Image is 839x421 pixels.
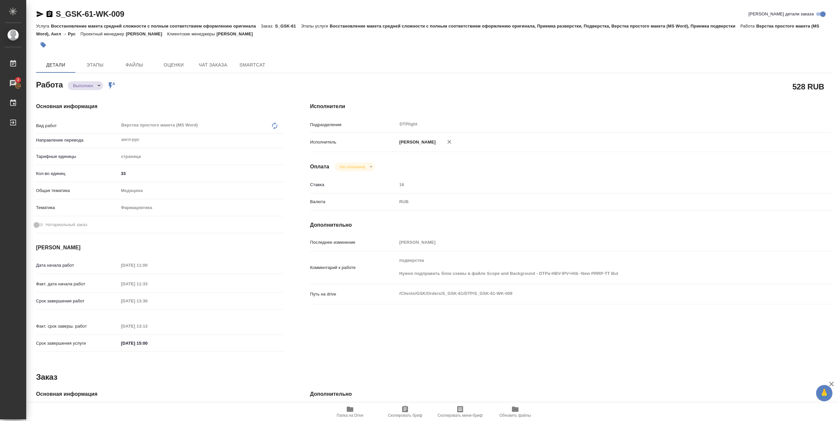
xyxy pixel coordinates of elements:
p: Исполнитель [310,139,397,145]
input: Пустое поле [119,321,176,331]
h4: Дополнительно [310,390,832,398]
span: SmartCat [237,61,268,69]
span: Скопировать бриф [388,413,422,418]
button: Папка на Drive [322,403,378,421]
button: Выполнен [71,83,95,88]
h2: Заказ [36,372,57,382]
span: Скопировать мини-бриф [438,413,482,418]
p: Тарифные единицы [36,153,119,160]
span: Нотариальный заказ [46,221,87,228]
span: Детали [40,61,71,69]
p: Услуга [36,24,51,29]
div: Выполнен [68,81,103,90]
p: Проектный менеджер [81,31,126,36]
p: Восстановление макета средней сложности с полным соответствием оформлению оригинала [51,24,261,29]
div: RUB [397,196,788,207]
button: Обновить файлы [488,403,543,421]
p: Клиентские менеджеры [167,31,217,36]
button: Добавить тэг [36,38,50,52]
p: Дата начала работ [36,262,119,269]
p: Работа [740,24,756,29]
p: Валюта [310,199,397,205]
input: Пустое поле [119,279,176,289]
button: Не оплачена [338,164,367,170]
h4: [PERSON_NAME] [36,244,284,252]
input: Пустое поле [397,180,788,189]
h4: Основная информация [36,390,284,398]
p: Тематика [36,204,119,211]
textarea: подверстка Нужно подправить блок схемы в файле Scope and Background - DTPa-HBV-IPV+Hib -New PRRP-... [397,255,788,279]
a: 3 [2,75,25,91]
p: Направление перевода [36,137,119,144]
button: Скопировать ссылку [46,10,53,18]
span: Чат заказа [197,61,229,69]
p: Заказ: [261,24,275,29]
input: Пустое поле [119,260,176,270]
span: Обновить файлы [499,413,531,418]
p: Срок завершения работ [36,298,119,304]
p: Срок завершения услуги [36,340,119,347]
h2: 528 RUB [792,81,824,92]
input: ✎ Введи что-нибудь [119,338,176,348]
button: 🙏 [816,385,832,401]
p: Верстка простого макета (MS Word), Англ → Рус [36,24,819,36]
button: Скопировать мини-бриф [433,403,488,421]
span: 🙏 [819,386,830,400]
button: Удалить исполнителя [442,135,457,149]
div: страница [119,151,284,162]
p: Путь на drive [310,291,397,297]
span: Этапы [79,61,111,69]
p: Комментарий к работе [310,264,397,271]
div: Медицина [119,185,284,196]
p: Восстановление макета средней сложности с полным соответствием оформлению оригинала, Приемка разв... [330,24,740,29]
h4: Оплата [310,163,329,171]
span: [PERSON_NAME] детали заказа [749,11,814,17]
p: Факт. срок заверш. работ [36,323,119,330]
p: [PERSON_NAME] [217,31,258,36]
span: 3 [13,77,23,83]
input: ✎ Введи что-нибудь [119,169,284,178]
div: Выполнен [335,163,375,171]
input: Пустое поле [119,296,176,306]
p: Общая тематика [36,187,119,194]
p: Кол-во единиц [36,170,119,177]
div: Фармацевтика [119,202,284,213]
button: Скопировать бриф [378,403,433,421]
p: Факт. дата начала работ [36,281,119,287]
p: [PERSON_NAME] [397,139,436,145]
p: Вид работ [36,123,119,129]
p: Этапы услуги [301,24,330,29]
p: Ставка [310,182,397,188]
p: Последнее изменение [310,239,397,246]
h4: Основная информация [36,103,284,110]
p: [PERSON_NAME] [126,31,167,36]
span: Файлы [119,61,150,69]
textarea: /Clients/GSK/Orders/S_GSK-61/DTP/S_GSK-61-WK-009 [397,288,788,299]
h2: Работа [36,78,63,90]
span: Папка на Drive [337,413,363,418]
p: Подразделение [310,122,397,128]
h4: Дополнительно [310,221,832,229]
span: Оценки [158,61,189,69]
h4: Исполнители [310,103,832,110]
input: Пустое поле [397,238,788,247]
p: S_GSK-61 [275,24,301,29]
a: S_GSK-61-WK-009 [56,10,124,18]
button: Скопировать ссылку для ЯМессенджера [36,10,44,18]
